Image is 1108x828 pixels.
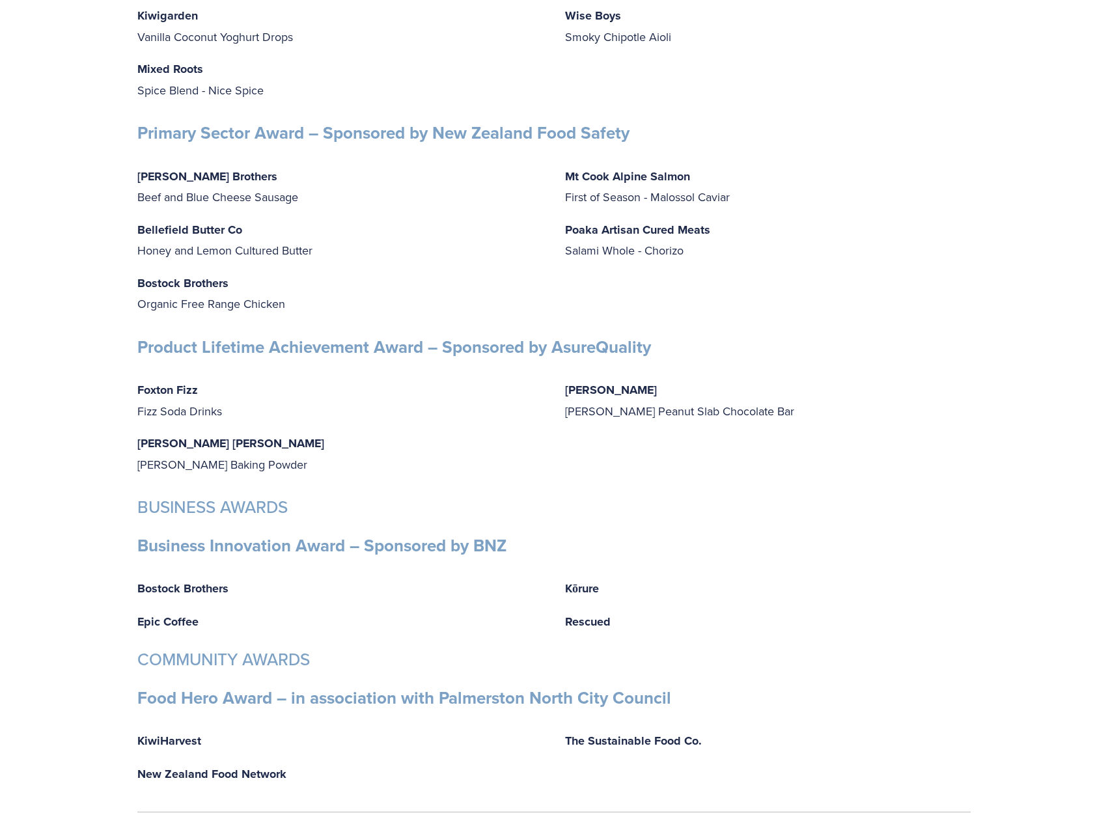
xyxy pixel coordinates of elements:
h3: BUSINESS AWARDS [137,497,971,518]
strong: Product Lifetime Achievement Award – Sponsored by AsureQuality [137,335,651,359]
strong: Business Innovation Award – Sponsored by BNZ [137,533,506,558]
strong: Mixed Roots [137,61,203,77]
p: Fizz Soda Drinks [137,379,543,421]
strong: KiwiHarvest [137,732,201,749]
p: [PERSON_NAME] Baking Powder [137,433,543,475]
strong: New Zealand Food Network [137,766,286,782]
p: Organic Free Range Chicken [137,273,543,314]
p: Vanilla Coconut Yoghurt Drops [137,5,543,47]
strong: Bostock Brothers [137,275,229,292]
p: [PERSON_NAME] Peanut Slab Chocolate Bar [565,379,971,421]
strong: [PERSON_NAME] [PERSON_NAME] [137,435,324,452]
strong: [PERSON_NAME] [565,381,657,398]
strong: Rescued [565,613,611,630]
strong: Wise Boys [565,7,621,24]
strong: The Sustainable Food Co. [565,732,702,749]
strong: Kiwigarden [137,7,198,24]
p: Smoky Chipotle Aioli [565,5,971,47]
strong: Epic Coffee [137,613,199,630]
strong: Primary Sector Award – Sponsored by New Zealand Food Safety [137,120,630,145]
strong: Bellefield Butter Co [137,221,242,238]
strong: Kōrure [565,580,599,597]
strong: Foxton Fizz [137,381,198,398]
strong: [PERSON_NAME] Brothers [137,168,277,185]
strong: Food Hero Award – in association with Palmerston North City Council [137,685,671,710]
p: First of Season - Malossol Caviar [565,166,971,208]
h3: COMMUNITY AWARDS [137,649,971,670]
strong: Poaka Artisan Cured Meats [565,221,710,238]
strong: Bostock Brothers [137,580,229,597]
p: Salami Whole - Chorizo [565,219,971,261]
p: Honey and Lemon Cultured Butter [137,219,543,261]
p: Beef and Blue Cheese Sausage [137,166,543,208]
p: Spice Blend - Nice Spice [137,59,543,100]
strong: Mt Cook Alpine Salmon [565,168,690,185]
